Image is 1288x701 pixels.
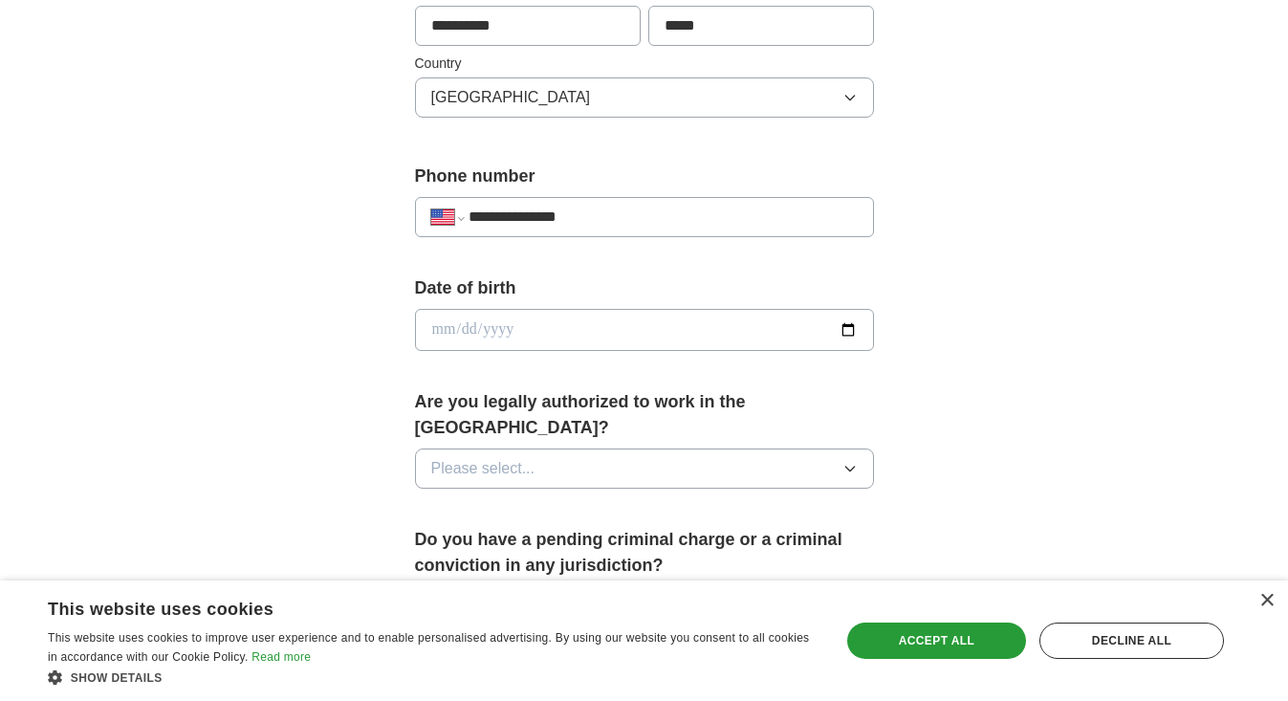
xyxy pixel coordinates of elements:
[415,389,874,441] label: Are you legally authorized to work in the [GEOGRAPHIC_DATA]?
[431,86,591,109] span: [GEOGRAPHIC_DATA]
[1039,623,1224,659] div: Decline all
[431,457,535,480] span: Please select...
[1259,594,1274,608] div: Close
[48,592,769,621] div: This website uses cookies
[71,671,163,685] span: Show details
[251,650,311,664] a: Read more, opens a new window
[415,54,874,74] label: Country
[415,164,874,189] label: Phone number
[415,449,874,489] button: Please select...
[415,77,874,118] button: [GEOGRAPHIC_DATA]
[847,623,1026,659] div: Accept all
[415,275,874,301] label: Date of birth
[415,527,874,579] label: Do you have a pending criminal charge or a criminal conviction in any jurisdiction?
[48,631,809,664] span: This website uses cookies to improve user experience and to enable personalised advertising. By u...
[48,668,817,687] div: Show details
